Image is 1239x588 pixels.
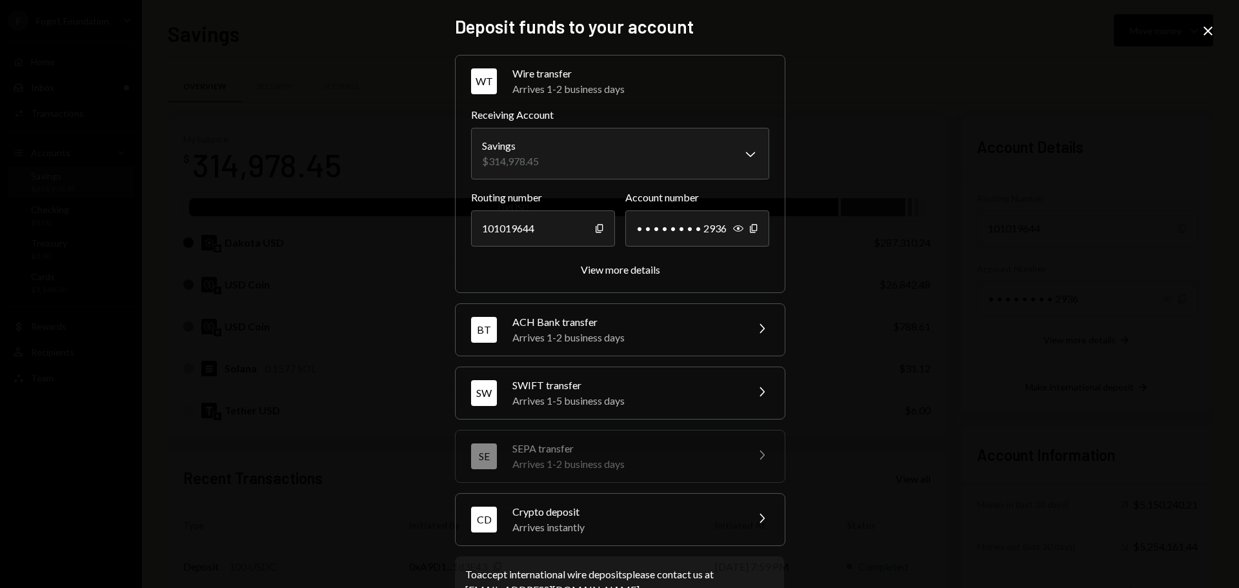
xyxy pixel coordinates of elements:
[581,263,660,276] div: View more details
[456,304,785,356] button: BTACH Bank transferArrives 1-2 business days
[471,317,497,343] div: BT
[456,367,785,419] button: SWSWIFT transferArrives 1-5 business days
[512,456,738,472] div: Arrives 1-2 business days
[471,380,497,406] div: SW
[471,68,497,94] div: WT
[456,494,785,545] button: CDCrypto depositArrives instantly
[581,263,660,277] button: View more details
[471,190,615,205] label: Routing number
[471,210,615,247] div: 101019644
[512,330,738,345] div: Arrives 1-2 business days
[456,56,785,107] button: WTWire transferArrives 1-2 business days
[512,378,738,393] div: SWIFT transfer
[512,66,769,81] div: Wire transfer
[455,14,784,39] h2: Deposit funds to your account
[512,520,738,535] div: Arrives instantly
[471,107,769,123] label: Receiving Account
[625,210,769,247] div: • • • • • • • • 2936
[471,507,497,532] div: CD
[456,431,785,482] button: SESEPA transferArrives 1-2 business days
[512,314,738,330] div: ACH Bank transfer
[512,441,738,456] div: SEPA transfer
[471,443,497,469] div: SE
[512,81,769,97] div: Arrives 1-2 business days
[471,128,769,179] button: Receiving Account
[512,504,738,520] div: Crypto deposit
[512,393,738,409] div: Arrives 1-5 business days
[471,107,769,277] div: WTWire transferArrives 1-2 business days
[625,190,769,205] label: Account number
